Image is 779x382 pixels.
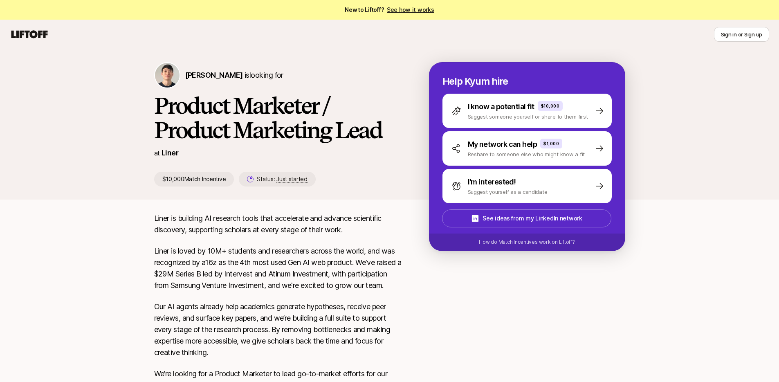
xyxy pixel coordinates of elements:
[714,27,769,42] button: Sign in or Sign up
[468,188,548,196] p: Suggest yourself as a candidate
[155,63,180,88] img: Kyum Kim
[468,150,585,158] p: Reshare to someone else who might know a fit
[543,140,559,147] p: $1,000
[442,76,612,87] p: Help Kyum hire
[185,71,243,79] span: [PERSON_NAME]
[387,6,434,13] a: See how it works
[154,93,403,142] h1: Product Marketer / Product Marketing Lead
[154,245,403,291] p: Liner is loved by 10M+ students and researchers across the world, and was recognized by a16z as t...
[154,172,234,187] p: $10,000 Match Incentive
[276,175,308,183] span: Just started
[154,148,160,158] p: at
[468,176,516,188] p: I'm interested!
[162,148,178,157] a: Liner
[257,174,307,184] p: Status:
[154,301,403,358] p: Our AI agents already help academics generate hypotheses, receive peer reviews, and surface key p...
[468,112,588,121] p: Suggest someone yourself or share to them first
[541,103,560,109] p: $10,000
[185,70,283,81] p: is looking for
[479,238,575,246] p: How do Match Incentives work on Liftoff?
[468,139,537,150] p: My network can help
[345,5,434,15] span: New to Liftoff?
[154,213,403,236] p: Liner is building AI research tools that accelerate and advance scientific discovery, supporting ...
[442,209,611,227] button: See ideas from my LinkedIn network
[483,213,582,223] p: See ideas from my LinkedIn network
[468,101,534,112] p: I know a potential fit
